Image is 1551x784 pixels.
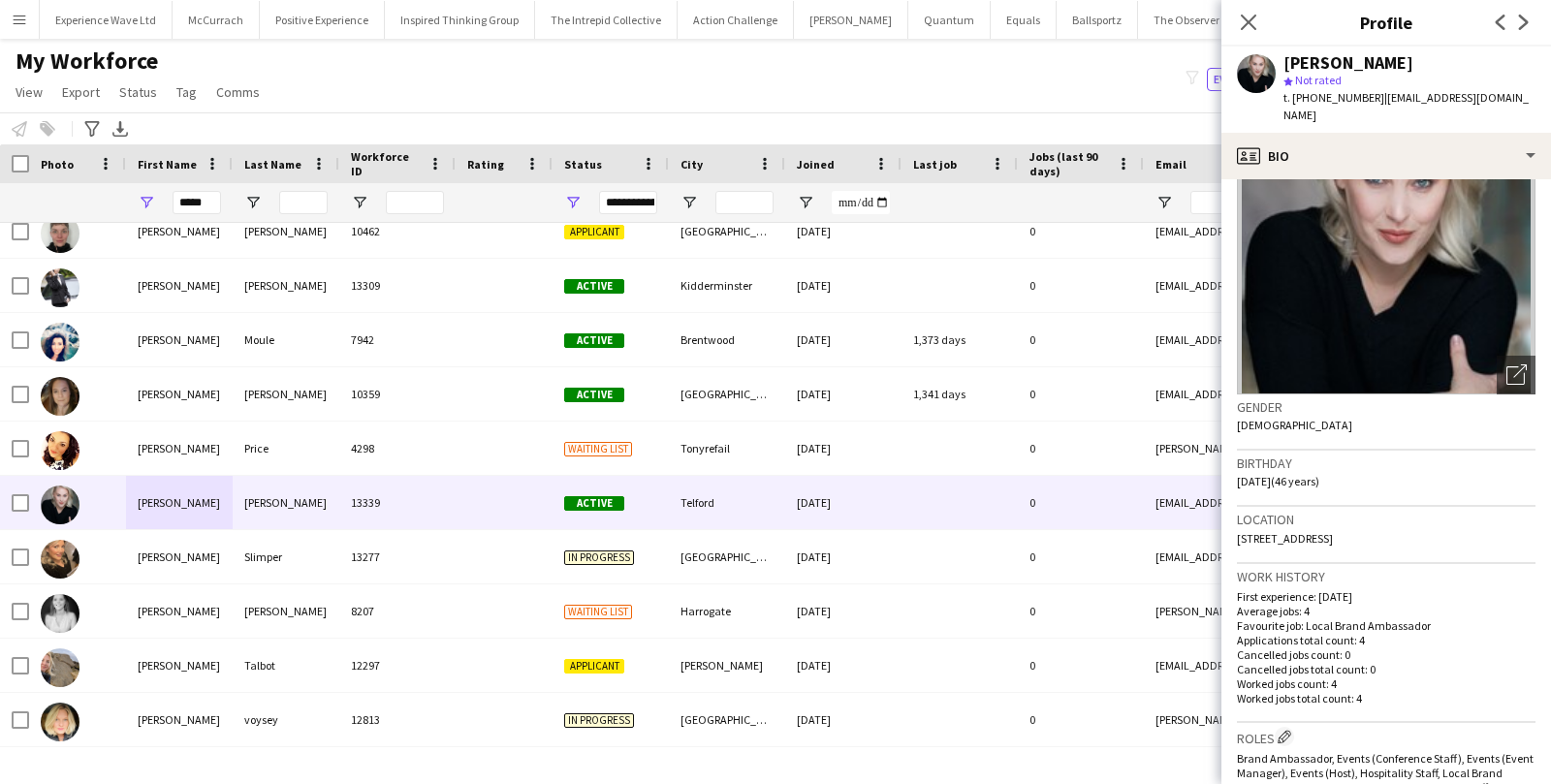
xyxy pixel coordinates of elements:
[564,713,634,728] span: In progress
[564,659,624,674] span: Applicant
[41,268,79,307] img: sarah meredith
[1207,68,1304,91] button: Everyone4,563
[1018,584,1144,638] div: 0
[785,639,902,692] div: [DATE]
[216,83,260,101] span: Comms
[339,313,456,366] div: 7942
[1144,639,1532,692] div: [EMAIL_ADDRESS][DOMAIN_NAME]
[339,639,456,692] div: 12297
[126,476,233,529] div: [PERSON_NAME]
[1283,90,1384,105] span: t. [PHONE_NUMBER]
[1155,194,1173,211] button: Open Filter Menu
[41,594,79,633] img: Sarah Stewart
[785,584,902,638] div: [DATE]
[785,259,902,312] div: [DATE]
[233,367,339,421] div: [PERSON_NAME]
[41,157,74,172] span: Photo
[41,431,79,470] img: Sarah Price
[351,149,421,178] span: Workforce ID
[1237,691,1535,706] p: Worked jobs total count: 4
[62,83,100,101] span: Export
[41,377,79,416] img: sarah mustoe
[669,530,785,583] div: [GEOGRAPHIC_DATA]
[1144,476,1532,529] div: [EMAIL_ADDRESS][DOMAIN_NAME]
[54,79,108,105] a: Export
[109,117,132,141] app-action-btn: Export XLSX
[797,194,814,211] button: Open Filter Menu
[339,476,456,529] div: 13339
[1237,633,1535,647] p: Applications total count: 4
[1144,313,1532,366] div: [EMAIL_ADDRESS][DOMAIN_NAME]
[1018,259,1144,312] div: 0
[1237,676,1535,691] p: Worked jobs count: 4
[1237,531,1333,546] span: [STREET_ADDRESS]
[564,333,624,348] span: Active
[681,157,703,172] span: City
[233,259,339,312] div: [PERSON_NAME]
[138,157,197,172] span: First Name
[233,584,339,638] div: [PERSON_NAME]
[564,605,632,619] span: Waiting list
[564,496,624,511] span: Active
[535,1,678,39] button: The Intrepid Collective
[991,1,1057,39] button: Equals
[669,476,785,529] div: Telford
[339,422,456,475] div: 4298
[1018,313,1144,366] div: 0
[119,83,157,101] span: Status
[669,204,785,258] div: [GEOGRAPHIC_DATA]
[797,157,835,172] span: Joined
[126,204,233,258] div: [PERSON_NAME]
[1144,367,1532,421] div: [EMAIL_ADDRESS][DOMAIN_NAME]
[785,422,902,475] div: [DATE]
[244,194,262,211] button: Open Filter Menu
[1018,476,1144,529] div: 0
[126,259,233,312] div: [PERSON_NAME]
[902,313,1018,366] div: 1,373 days
[681,194,698,211] button: Open Filter Menu
[1018,422,1144,475] div: 0
[1018,639,1144,692] div: 0
[1237,474,1319,488] span: [DATE] (46 years)
[244,157,301,172] span: Last Name
[1018,204,1144,258] div: 0
[233,313,339,366] div: Moule
[1029,149,1109,178] span: Jobs (last 90 days)
[233,476,339,529] div: [PERSON_NAME]
[564,157,602,172] span: Status
[1283,54,1413,72] div: [PERSON_NAME]
[1237,418,1352,432] span: [DEMOGRAPHIC_DATA]
[351,194,368,211] button: Open Filter Menu
[467,157,504,172] span: Rating
[233,693,339,746] div: voysey
[1018,693,1144,746] div: 0
[126,313,233,366] div: [PERSON_NAME]
[1144,584,1532,638] div: [PERSON_NAME][EMAIL_ADDRESS][DOMAIN_NAME]
[1138,1,1236,39] button: The Observer
[678,1,794,39] button: Action Challenge
[1237,398,1535,416] h3: Gender
[908,1,991,39] button: Quantum
[1144,693,1532,746] div: [PERSON_NAME][EMAIL_ADDRESS][PERSON_NAME][DOMAIN_NAME]
[564,279,624,294] span: Active
[564,442,632,456] span: Waiting list
[564,388,624,402] span: Active
[111,79,165,105] a: Status
[176,83,197,101] span: Tag
[1155,157,1187,172] span: Email
[41,540,79,579] img: Sarah Slimper
[1018,367,1144,421] div: 0
[1237,662,1535,676] p: Cancelled jobs total count: 0
[208,79,268,105] a: Comms
[1497,356,1535,394] div: Open photos pop-in
[233,204,339,258] div: [PERSON_NAME]
[126,693,233,746] div: [PERSON_NAME]
[233,639,339,692] div: Talbot
[1295,73,1342,87] span: Not rated
[41,323,79,361] img: Sarah Moule
[339,530,456,583] div: 13277
[1237,647,1535,662] p: Cancelled jobs count: 0
[173,1,260,39] button: McCurrach
[669,639,785,692] div: [PERSON_NAME]
[339,367,456,421] div: 10359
